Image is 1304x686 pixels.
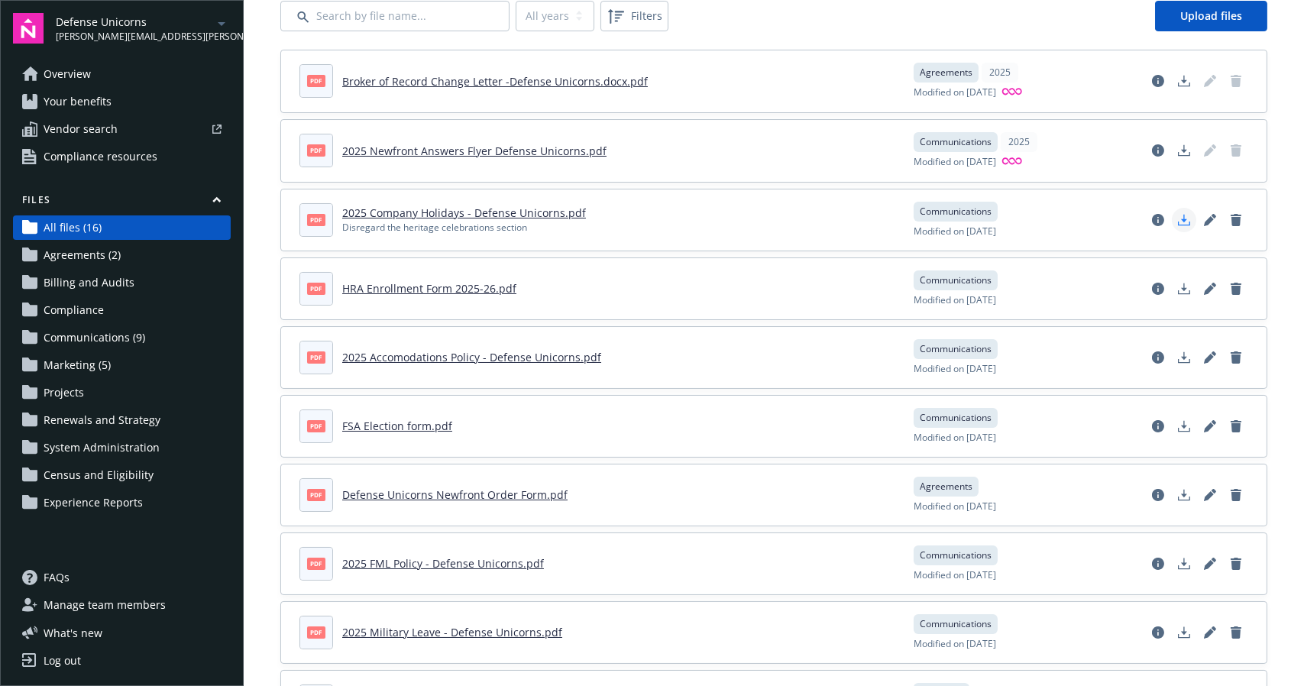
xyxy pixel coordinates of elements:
span: Communications [920,342,992,356]
span: Modified on [DATE] [914,293,996,307]
a: Defense Unicorns Newfront Order Form.pdf [342,487,568,502]
a: 2025 Military Leave - Defense Unicorns.pdf [342,625,562,639]
a: Download document [1172,483,1196,507]
a: FAQs [13,565,231,590]
a: Edit document [1198,483,1222,507]
span: Compliance [44,298,104,322]
span: Modified on [DATE] [914,225,996,238]
a: View file details [1146,208,1170,232]
span: FAQs [44,565,70,590]
a: Download document [1172,552,1196,576]
span: System Administration [44,435,160,460]
span: Manage team members [44,593,166,617]
span: Filters [631,8,662,24]
span: Delete document [1224,69,1248,93]
a: Experience Reports [13,490,231,515]
a: Download document [1172,620,1196,645]
a: Projects [13,380,231,405]
a: 2025 Newfront Answers Flyer Defense Unicorns.pdf [342,144,607,158]
a: 2025 FML Policy - Defense Unicorns.pdf [342,556,544,571]
button: Defense Unicorns[PERSON_NAME][EMAIL_ADDRESS][PERSON_NAME][DOMAIN_NAME]arrowDropDown [56,13,231,44]
span: pdf [307,214,325,225]
span: Modified on [DATE] [914,568,996,582]
a: Download document [1172,208,1196,232]
span: Filters [603,4,665,28]
div: Log out [44,649,81,673]
a: Compliance resources [13,144,231,169]
span: pdf [307,489,325,500]
span: Modified on [DATE] [914,362,996,376]
span: Agreements [920,66,972,79]
span: pdf [307,75,325,86]
a: Download document [1172,345,1196,370]
a: Delete document [1224,208,1248,232]
a: 2025 Company Holidays - Defense Unicorns.pdf [342,205,586,220]
a: Download document [1172,69,1196,93]
a: Billing and Audits [13,270,231,295]
a: Delete document [1224,552,1248,576]
a: System Administration [13,435,231,460]
span: Vendor search [44,117,118,141]
a: HRA Enrollment Form 2025-26.pdf [342,281,516,296]
a: Overview [13,62,231,86]
a: Edit document [1198,138,1222,163]
a: Delete document [1224,620,1248,645]
span: Modified on [DATE] [914,86,996,100]
span: Modified on [DATE] [914,500,996,513]
button: Filters [600,1,668,31]
span: pdf [307,283,325,294]
a: Delete document [1224,277,1248,301]
span: Overview [44,62,91,86]
span: Billing and Audits [44,270,134,295]
a: Your benefits [13,89,231,114]
div: Disregard the heritage celebrations section [342,221,586,235]
span: All files (16) [44,215,102,240]
span: Modified on [DATE] [914,431,996,445]
span: Census and Eligibility [44,463,154,487]
span: Communications [920,205,992,218]
span: Communications (9) [44,325,145,350]
span: Marketing (5) [44,353,111,377]
a: Vendor search [13,117,231,141]
span: Agreements (2) [44,243,121,267]
span: Communications [920,617,992,631]
a: View file details [1146,138,1170,163]
a: View file details [1146,483,1170,507]
a: Communications (9) [13,325,231,350]
span: Communications [920,135,992,149]
span: Compliance resources [44,144,157,169]
span: Delete document [1224,138,1248,163]
a: View file details [1146,414,1170,438]
div: 2025 [1001,132,1037,152]
a: Manage team members [13,593,231,617]
a: Download document [1172,277,1196,301]
a: Download document [1172,138,1196,163]
a: View file details [1146,69,1170,93]
a: Census and Eligibility [13,463,231,487]
a: Edit document [1198,277,1222,301]
span: [PERSON_NAME][EMAIL_ADDRESS][PERSON_NAME][DOMAIN_NAME] [56,30,212,44]
a: arrowDropDown [212,14,231,32]
span: Renewals and Strategy [44,408,160,432]
a: Edit document [1198,552,1222,576]
span: Agreements [920,480,972,493]
a: Delete document [1224,414,1248,438]
span: Communications [920,411,992,425]
a: View file details [1146,345,1170,370]
a: View file details [1146,277,1170,301]
a: Marketing (5) [13,353,231,377]
span: Modified on [DATE] [914,637,996,651]
a: Renewals and Strategy [13,408,231,432]
span: Upload files [1180,8,1242,23]
button: Files [13,193,231,212]
input: Search by file name... [280,1,510,31]
a: Agreements (2) [13,243,231,267]
span: pdf [307,558,325,569]
a: Download document [1172,414,1196,438]
a: View file details [1146,620,1170,645]
div: 2025 [982,63,1018,83]
span: pdf [307,420,325,432]
span: Edit document [1198,69,1222,93]
a: Upload files [1155,1,1267,31]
